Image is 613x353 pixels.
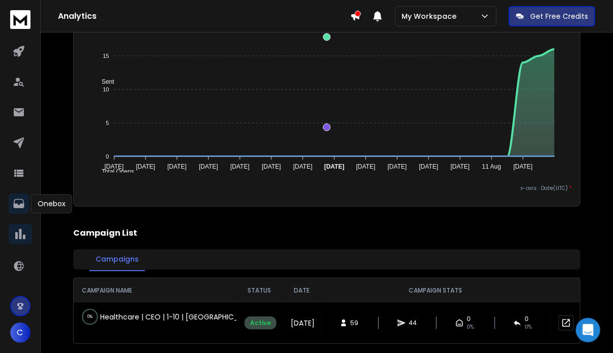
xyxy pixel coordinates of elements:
p: 0 % [87,312,93,322]
div: Active [244,316,277,330]
tspan: 15 [103,53,109,59]
tspan: [DATE] [293,164,313,171]
tspan: [DATE] [262,164,281,171]
tspan: [DATE] [324,164,345,171]
h2: Campaign List [73,227,580,239]
tspan: [DATE] [514,164,533,171]
tspan: [DATE] [388,164,407,171]
span: 0 % [525,323,532,331]
p: My Workspace [402,11,461,21]
button: C [10,323,30,343]
tspan: [DATE] [451,164,470,171]
img: logo [10,10,30,29]
tspan: [DATE] [419,164,439,171]
span: 0 [525,315,529,323]
div: Open Intercom Messenger [576,318,600,342]
div: Onebox [31,194,72,213]
th: CAMPAIGN STATS [321,278,550,303]
span: Total Opens [94,169,134,176]
th: STATUS [236,278,283,303]
span: 0 [467,315,471,323]
span: Sent [94,78,114,85]
h1: Analytics [58,10,350,22]
button: Get Free Credits [509,6,595,26]
td: [DATE] [283,303,321,343]
tspan: 10 [103,86,109,92]
th: CAMPAIGN NAME [74,278,236,303]
span: 0% [467,323,474,331]
tspan: [DATE] [199,164,218,171]
span: 59 [351,319,361,327]
tspan: 11 Aug [482,164,501,171]
tspan: [DATE] [104,164,124,171]
tspan: [DATE] [136,164,155,171]
tspan: [DATE] [356,164,376,171]
p: x-axis : Date(UTC) [82,184,572,192]
p: Get Free Credits [530,11,588,21]
span: 44 [409,319,419,327]
tspan: [DATE] [230,164,250,171]
th: DATE [283,278,321,303]
button: Campaigns [89,248,145,271]
tspan: [DATE] [167,164,187,171]
tspan: 0 [106,153,109,159]
tspan: 5 [106,120,109,126]
td: Healthcare | CEO | 1-10 | [GEOGRAPHIC_DATA] [74,303,236,331]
